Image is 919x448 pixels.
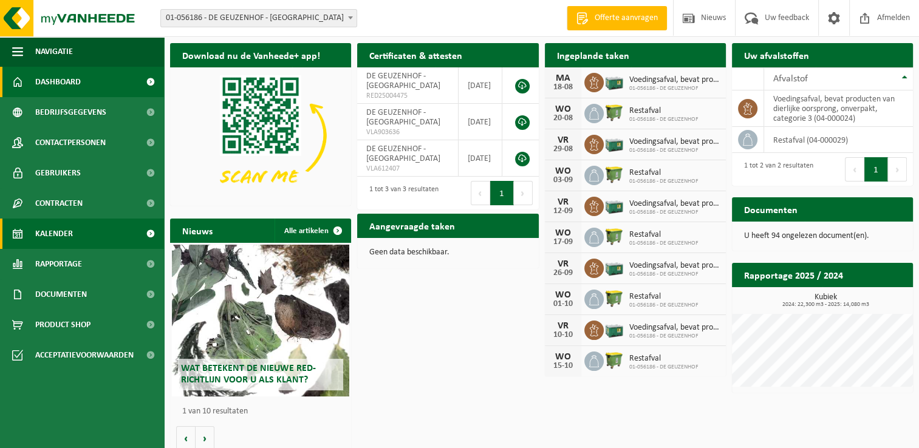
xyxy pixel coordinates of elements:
[551,114,575,123] div: 20-08
[604,319,624,339] img: PB-LB-0680-HPE-GN-01
[170,43,332,67] h2: Download nu de Vanheede+ app!
[629,106,699,116] span: Restafval
[629,137,720,147] span: Voedingsafval, bevat producten van dierlijke oorsprong, onverpakt, categorie 3
[629,178,699,185] span: 01-056186 - DE GEUZENHOF
[629,364,699,371] span: 01-056186 - DE GEUZENHOF
[604,257,624,277] img: PB-LB-0680-HPE-GN-01
[514,181,533,205] button: Next
[363,180,439,206] div: 1 tot 3 van 3 resultaten
[182,407,345,416] p: 1 van 10 resultaten
[551,269,575,277] div: 26-09
[551,362,575,370] div: 15-10
[738,293,913,308] h3: Kubiek
[35,279,87,310] span: Documenten
[629,75,720,85] span: Voedingsafval, bevat producten van dierlijke oorsprong, onverpakt, categorie 3
[629,209,720,216] span: 01-056186 - DE GEUZENHOF
[604,164,624,185] img: WB-1100-HPE-GN-50
[604,195,624,216] img: PB-LB-0680-HPE-GN-01
[551,352,575,362] div: WO
[629,199,720,209] span: Voedingsafval, bevat producten van dierlijke oorsprong, onverpakt, categorie 3
[551,259,575,269] div: VR
[490,181,514,205] button: 1
[604,71,624,92] img: PB-LB-0680-HPE-GN-01
[629,333,720,340] span: 01-056186 - DE GEUZENHOF
[366,72,440,90] span: DE GEUZENHOF - [GEOGRAPHIC_DATA]
[551,207,575,216] div: 12-09
[629,230,699,240] span: Restafval
[551,228,575,238] div: WO
[366,108,440,127] span: DE GEUZENHOF - [GEOGRAPHIC_DATA]
[35,310,91,340] span: Product Shop
[732,263,855,287] h2: Rapportage 2025 / 2024
[764,90,913,127] td: voedingsafval, bevat producten van dierlijke oorsprong, onverpakt, categorie 3 (04-000024)
[551,321,575,331] div: VR
[357,214,467,237] h2: Aangevraagde taken
[864,157,888,182] button: 1
[551,104,575,114] div: WO
[551,145,575,154] div: 29-08
[366,91,449,101] span: RED25004475
[357,43,474,67] h2: Certificaten & attesten
[551,166,575,176] div: WO
[35,188,83,219] span: Contracten
[629,323,720,333] span: Voedingsafval, bevat producten van dierlijke oorsprong, onverpakt, categorie 3
[629,302,699,309] span: 01-056186 - DE GEUZENHOF
[170,219,225,242] h2: Nieuws
[738,156,813,183] div: 1 tot 2 van 2 resultaten
[604,102,624,123] img: WB-1100-HPE-GN-50
[459,140,502,177] td: [DATE]
[459,67,502,104] td: [DATE]
[545,43,641,67] h2: Ingeplande taken
[170,67,351,203] img: Download de VHEPlus App
[629,240,699,247] span: 01-056186 - DE GEUZENHOF
[35,97,106,127] span: Bedrijfsgegevens
[551,197,575,207] div: VR
[35,219,73,249] span: Kalender
[822,287,912,311] a: Bekijk rapportage
[551,238,575,246] div: 17-09
[275,219,350,243] a: Alle artikelen
[629,168,699,178] span: Restafval
[738,302,913,308] span: 2024: 22,300 m3 - 2025: 14,080 m3
[551,176,575,185] div: 03-09
[629,354,699,364] span: Restafval
[35,36,73,67] span: Navigatie
[744,232,901,240] p: U heeft 94 ongelezen document(en).
[604,288,624,308] img: WB-1100-HPE-GN-50
[629,116,699,123] span: 01-056186 - DE GEUZENHOF
[366,127,449,137] span: VLA903636
[764,127,913,153] td: restafval (04-000029)
[161,10,357,27] span: 01-056186 - DE GEUZENHOF - GERAARDSBERGEN
[604,133,624,154] img: PB-LB-0680-HPE-GN-01
[567,6,667,30] a: Offerte aanvragen
[629,85,720,92] span: 01-056186 - DE GEUZENHOF
[35,158,81,188] span: Gebruikers
[35,249,82,279] span: Rapportage
[888,157,907,182] button: Next
[629,292,699,302] span: Restafval
[160,9,357,27] span: 01-056186 - DE GEUZENHOF - GERAARDSBERGEN
[459,104,502,140] td: [DATE]
[366,144,440,163] span: DE GEUZENHOF - [GEOGRAPHIC_DATA]
[35,67,81,97] span: Dashboard
[551,83,575,92] div: 18-08
[369,248,526,257] p: Geen data beschikbaar.
[551,73,575,83] div: MA
[551,331,575,339] div: 10-10
[35,340,134,370] span: Acceptatievoorwaarden
[551,290,575,300] div: WO
[172,245,349,396] a: Wat betekent de nieuwe RED-richtlijn voor u als klant?
[181,364,316,385] span: Wat betekent de nieuwe RED-richtlijn voor u als klant?
[604,350,624,370] img: WB-1100-HPE-GN-50
[604,226,624,246] img: WB-1100-HPE-GN-50
[732,43,821,67] h2: Uw afvalstoffen
[629,271,720,278] span: 01-056186 - DE GEUZENHOF
[629,261,720,271] span: Voedingsafval, bevat producten van dierlijke oorsprong, onverpakt, categorie 3
[629,147,720,154] span: 01-056186 - DE GEUZENHOF
[35,127,106,158] span: Contactpersonen
[366,164,449,174] span: VLA612407
[592,12,661,24] span: Offerte aanvragen
[551,300,575,308] div: 01-10
[845,157,864,182] button: Previous
[471,181,490,205] button: Previous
